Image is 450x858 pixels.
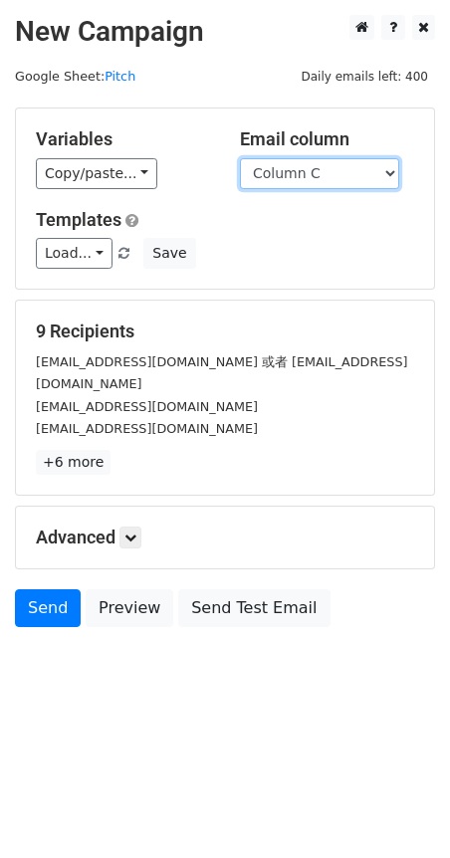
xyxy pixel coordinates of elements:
[350,762,450,858] iframe: Chat Widget
[86,589,173,627] a: Preview
[350,762,450,858] div: 聊天小组件
[36,238,112,269] a: Load...
[36,450,111,475] a: +6 more
[15,69,135,84] small: Google Sheet:
[36,128,210,150] h5: Variables
[36,527,414,548] h5: Advanced
[105,69,135,84] a: Pitch
[36,354,407,392] small: [EMAIL_ADDRESS][DOMAIN_NAME] 或者 [EMAIL_ADDRESS][DOMAIN_NAME]
[240,128,414,150] h5: Email column
[36,321,414,342] h5: 9 Recipients
[294,69,435,84] a: Daily emails left: 400
[36,209,121,230] a: Templates
[178,589,330,627] a: Send Test Email
[143,238,195,269] button: Save
[36,399,258,414] small: [EMAIL_ADDRESS][DOMAIN_NAME]
[36,421,258,436] small: [EMAIL_ADDRESS][DOMAIN_NAME]
[15,15,435,49] h2: New Campaign
[15,589,81,627] a: Send
[294,66,435,88] span: Daily emails left: 400
[36,158,157,189] a: Copy/paste...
